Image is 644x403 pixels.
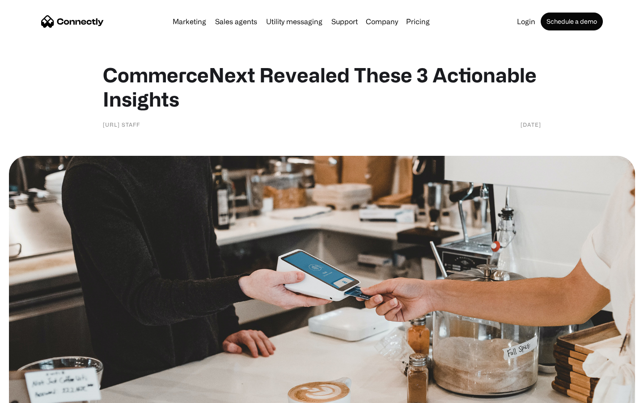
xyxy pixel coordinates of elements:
[103,63,541,111] h1: CommerceNext Revealed These 3 Actionable Insights
[513,18,539,25] a: Login
[328,18,361,25] a: Support
[402,18,433,25] a: Pricing
[366,15,398,28] div: Company
[521,120,541,129] div: [DATE]
[541,13,603,30] a: Schedule a demo
[169,18,210,25] a: Marketing
[212,18,261,25] a: Sales agents
[263,18,326,25] a: Utility messaging
[9,387,54,400] aside: Language selected: English
[18,387,54,400] ul: Language list
[103,120,140,129] div: [URL] Staff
